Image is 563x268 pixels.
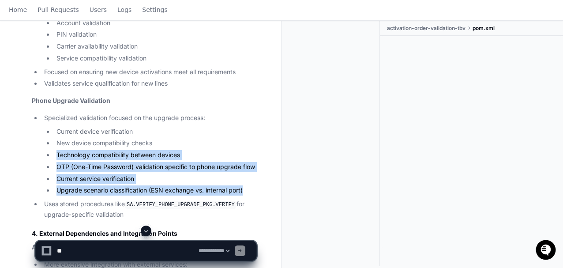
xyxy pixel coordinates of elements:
button: Start new chat [150,68,161,79]
li: Uses stored procedures like for upgrade-specific validation [41,199,256,219]
span: Settings [142,7,167,12]
img: 1736555170064-99ba0984-63c1-480f-8ee9-699278ef63ed [9,65,25,81]
li: Specialized validation focused on the upgrade process: [41,113,256,196]
span: pom.xml [473,25,495,32]
li: Upgrade scenario classification (ESN exchange vs. internal port) [54,185,256,196]
li: PIN validation [54,30,256,40]
span: • [73,118,76,125]
li: Carrier availability validation [54,42,256,52]
strong: Phone Upgrade Validation [32,97,110,104]
code: SA.VERIFY_PHONE_UPGRADE_PKG.VERIFY [125,201,236,209]
img: PlayerZero [9,8,26,26]
li: Current service verification [54,174,256,184]
iframe: Open customer support [535,239,559,263]
li: Technology compatibility between devices [54,150,256,160]
img: Sivanandan EM [9,109,23,124]
span: [DATE] [78,118,96,125]
li: New device compatibility checks [54,138,256,148]
span: Logs [117,7,131,12]
div: Start new chat [30,65,145,74]
li: Account validation [54,18,256,28]
span: Pylon [88,138,107,144]
a: Powered byPylon [62,137,107,144]
span: [PERSON_NAME] [27,118,71,125]
li: Service compatibility validation [54,53,256,64]
span: Pull Requests [38,7,79,12]
button: See all [137,94,161,105]
div: We're available if you need us! [30,74,112,81]
div: Past conversations [9,96,59,103]
div: Welcome [9,35,161,49]
li: Validates service qualification for new lines [41,79,256,89]
li: Current device verification [54,127,256,137]
span: Home [9,7,27,12]
span: activation-order-validation-tbv [387,25,465,32]
li: Focused on ensuring new device activations meet all requirements [41,67,256,77]
li: OTP (One-Time Password) validation specific to phone upgrade flow [54,162,256,172]
span: Users [90,7,107,12]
